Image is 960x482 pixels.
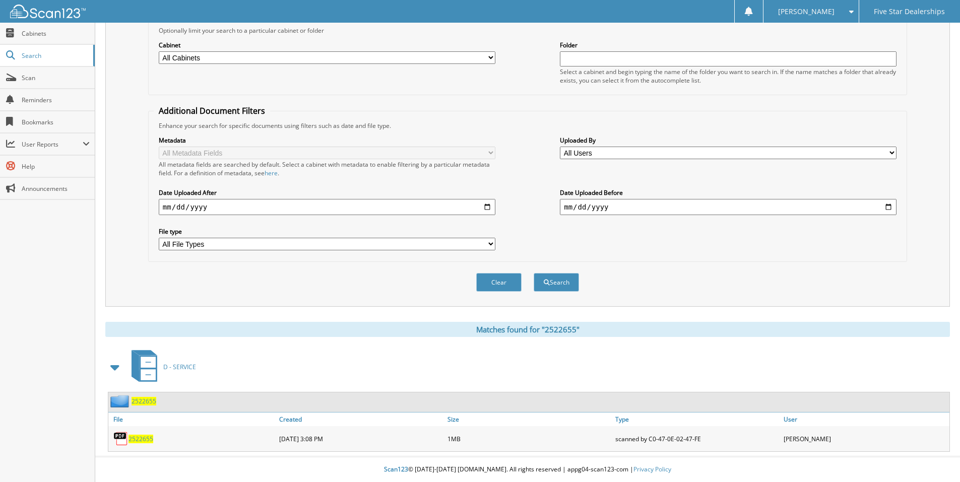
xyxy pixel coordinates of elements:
div: [PERSON_NAME] [781,429,949,449]
img: PDF.png [113,431,129,446]
div: 1MB [445,429,613,449]
label: Uploaded By [560,136,897,145]
a: Created [277,412,445,426]
div: All metadata fields are searched by default. Select a cabinet with metadata to enable filtering b... [159,160,495,177]
div: Enhance your search for specific documents using filters such as date and file type. [154,121,902,130]
a: Size [445,412,613,426]
div: Matches found for "2522655" [105,322,950,337]
span: D - SERVICE [163,363,196,371]
span: [PERSON_NAME] [778,9,835,15]
span: Cabinets [22,29,90,38]
button: Clear [476,273,522,292]
span: Help [22,162,90,171]
input: end [560,199,897,215]
div: [DATE] 3:08 PM [277,429,445,449]
div: © [DATE]-[DATE] [DOMAIN_NAME]. All rights reserved | appg04-scan123-com | [95,457,960,482]
img: folder2.png [110,395,132,407]
legend: Additional Document Filters [154,105,270,116]
a: D - SERVICE [125,347,196,387]
button: Search [534,273,579,292]
a: User [781,412,949,426]
a: 2522655 [132,397,156,405]
label: Metadata [159,136,495,145]
span: Announcements [22,184,90,193]
a: 2522655 [129,435,153,443]
div: scanned by C0-47-0E-02-47-FE [613,429,781,449]
label: File type [159,227,495,236]
a: File [108,412,277,426]
span: Scan123 [384,465,408,473]
span: Search [22,51,88,60]
label: Date Uploaded After [159,188,495,197]
span: Bookmarks [22,118,90,126]
label: Date Uploaded Before [560,188,897,197]
span: User Reports [22,140,83,149]
img: scan123-logo-white.svg [10,5,86,18]
a: Privacy Policy [633,465,671,473]
span: Scan [22,74,90,82]
span: Reminders [22,96,90,104]
a: Type [613,412,781,426]
div: Select a cabinet and begin typing the name of the folder you want to search in. If the name match... [560,67,897,85]
label: Cabinet [159,41,495,49]
div: Optionally limit your search to a particular cabinet or folder [154,26,902,35]
a: here [265,169,278,177]
span: Five Star Dealerships [874,9,945,15]
label: Folder [560,41,897,49]
input: start [159,199,495,215]
iframe: Chat Widget [910,434,960,482]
